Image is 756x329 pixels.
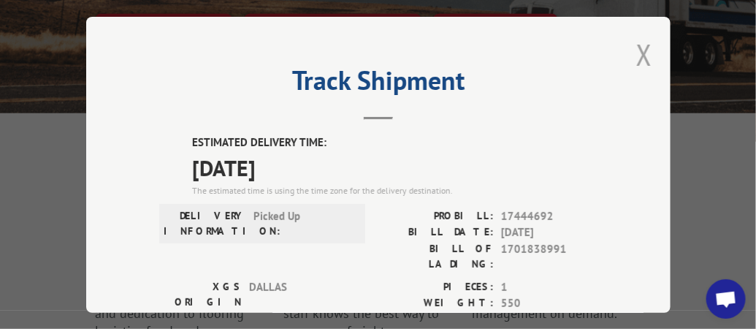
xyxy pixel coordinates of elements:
[378,208,494,224] label: PROBILL:
[253,208,352,238] span: Picked Up
[378,295,494,312] label: WEIGHT:
[501,241,597,271] span: 1701838991
[192,184,597,197] div: The estimated time is using the time zone for the delivery destination.
[636,35,652,74] button: Close modal
[192,135,597,151] label: ESTIMATED DELIVERY TIME:
[192,151,597,184] span: [DATE]
[378,241,494,271] label: BILL OF LADING:
[378,279,494,295] label: PIECES:
[706,279,746,319] div: Open chat
[159,70,597,98] h2: Track Shipment
[501,224,597,241] span: [DATE]
[249,279,348,325] span: DALLAS
[501,279,597,295] span: 1
[159,279,242,325] label: XGS ORIGIN HUB:
[501,295,597,312] span: 550
[164,208,246,238] label: DELIVERY INFORMATION:
[378,224,494,241] label: BILL DATE:
[501,208,597,224] span: 17444692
